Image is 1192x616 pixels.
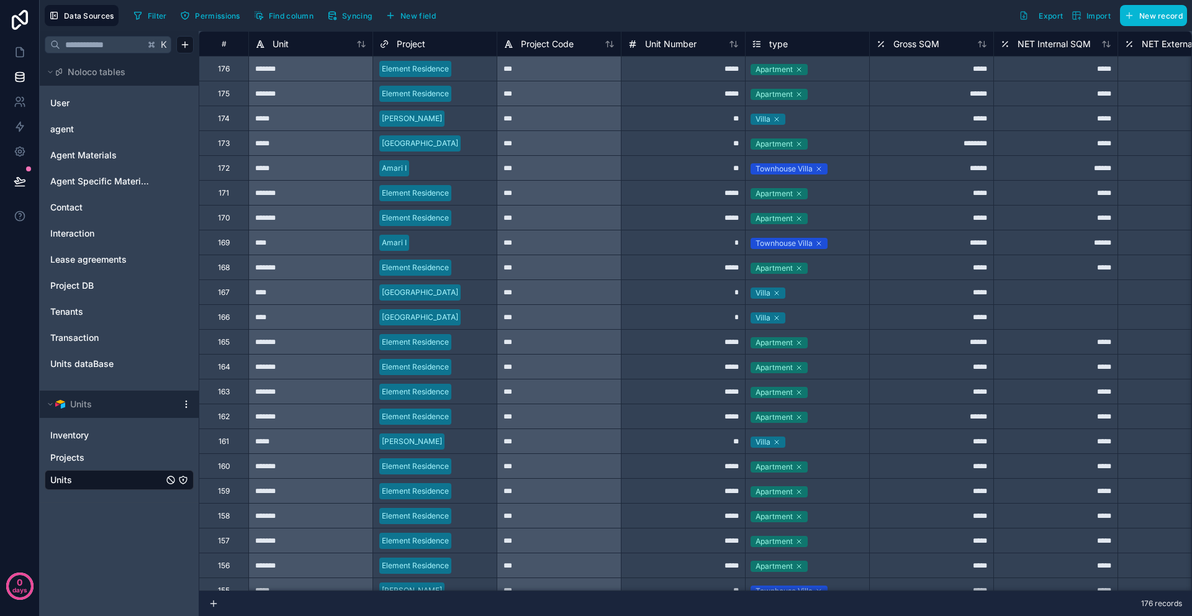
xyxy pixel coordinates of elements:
[45,328,194,348] div: Transaction
[382,486,449,497] div: Element Residence
[1018,38,1091,50] span: NET Internal SQM
[45,302,194,322] div: Tenants
[218,89,230,99] div: 175
[382,163,407,174] div: Amari I
[50,429,89,442] span: Inventory
[218,213,230,223] div: 170
[382,436,442,447] div: [PERSON_NAME]
[45,224,194,243] div: Interaction
[50,123,151,135] a: agent
[382,510,449,522] div: Element Residence
[17,576,22,589] p: 0
[50,358,151,370] a: Units dataBase
[45,119,194,139] div: agent
[50,332,99,344] span: Transaction
[521,38,574,50] span: Project Code
[342,11,372,20] span: Syncing
[382,63,449,75] div: Element Residence
[756,437,770,448] div: Villa
[382,312,458,323] div: [GEOGRAPHIC_DATA]
[382,461,449,472] div: Element Residence
[129,6,171,25] button: Filter
[382,560,449,571] div: Element Residence
[50,149,117,161] span: Agent Materials
[382,188,449,199] div: Element Residence
[645,38,697,50] span: Unit Number
[382,88,449,99] div: Element Residence
[50,306,151,318] a: Tenants
[1067,5,1115,26] button: Import
[45,276,194,296] div: Project DB
[1141,599,1182,609] span: 176 records
[250,6,318,25] button: Find column
[45,5,119,26] button: Data Sources
[756,288,770,299] div: Villa
[756,586,813,597] div: Townhouse Villa
[218,114,230,124] div: 174
[70,398,92,410] span: Units
[50,429,163,442] a: Inventory
[219,188,229,198] div: 171
[382,262,449,273] div: Element Residence
[50,332,151,344] a: Transaction
[176,6,249,25] a: Permissions
[218,362,230,372] div: 164
[756,138,793,150] div: Apartment
[218,163,230,173] div: 172
[50,253,127,266] span: Lease agreements
[769,38,788,50] span: type
[756,337,793,348] div: Apartment
[55,399,65,409] img: Airtable Logo
[68,66,125,78] span: Noloco tables
[50,149,151,161] a: Agent Materials
[218,238,230,248] div: 169
[50,175,151,188] a: Agent Specific Materials
[218,337,230,347] div: 165
[218,387,230,397] div: 163
[45,63,186,81] button: Noloco tables
[45,93,194,113] div: User
[1120,5,1187,26] button: New record
[269,11,314,20] span: Find column
[45,396,176,413] button: Airtable LogoUnits
[893,38,939,50] span: Gross SQM
[218,312,230,322] div: 166
[50,97,70,109] span: User
[50,306,83,318] span: Tenants
[218,412,230,422] div: 162
[756,412,793,423] div: Apartment
[1086,11,1111,20] span: Import
[273,38,289,50] span: Unit
[756,461,793,473] div: Apartment
[50,279,151,292] a: Project DB
[756,312,770,324] div: Villa
[397,38,425,50] span: Project
[50,474,72,486] span: Units
[160,40,168,49] span: K
[382,361,449,373] div: Element Residence
[148,11,167,20] span: Filter
[45,250,194,269] div: Lease agreements
[756,486,793,497] div: Apartment
[50,227,94,240] span: Interaction
[382,337,449,348] div: Element Residence
[381,6,440,25] button: New field
[45,425,194,445] div: Inventory
[382,138,458,149] div: [GEOGRAPHIC_DATA]
[382,287,458,298] div: [GEOGRAPHIC_DATA]
[756,561,793,572] div: Apartment
[756,64,793,75] div: Apartment
[382,585,442,596] div: [PERSON_NAME]
[218,288,230,297] div: 167
[209,39,239,48] div: #
[1115,5,1187,26] a: New record
[218,511,230,521] div: 158
[756,213,793,224] div: Apartment
[756,238,813,249] div: Townhouse Villa
[1014,5,1067,26] button: Export
[382,411,449,422] div: Element Residence
[12,581,27,599] p: days
[50,279,94,292] span: Project DB
[50,474,163,486] a: Units
[50,451,163,464] a: Projects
